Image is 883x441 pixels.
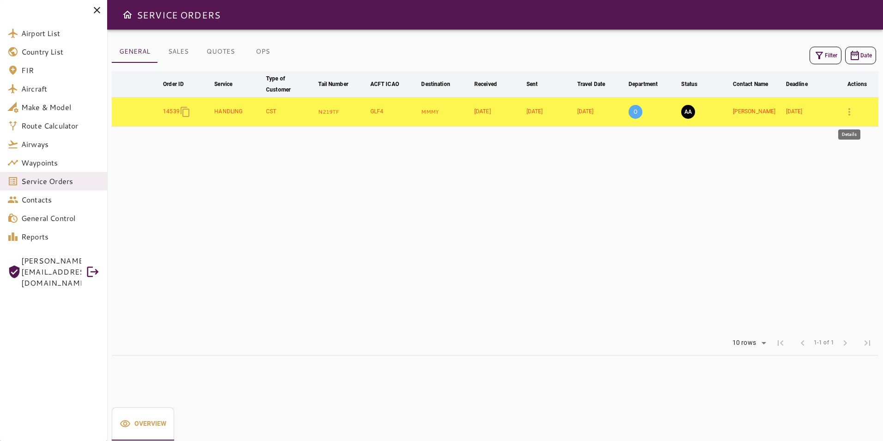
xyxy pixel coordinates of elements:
div: basic tabs example [112,407,174,441]
button: Date [845,47,876,64]
span: Reports [21,231,100,242]
div: Destination [421,79,450,90]
span: Make & Model [21,102,100,113]
button: AWAITING ASSIGNMENT [681,105,695,119]
span: ACFT ICAO [370,79,411,90]
span: Previous Page [792,332,814,354]
span: Next Page [834,332,856,354]
div: basic tabs example [112,41,284,63]
div: Travel Date [577,79,605,90]
button: Overview [112,407,174,441]
p: MMMY [421,108,470,116]
span: Deadline [786,79,820,90]
td: CST [264,98,316,127]
span: Service [214,79,244,90]
span: FIR [21,65,100,76]
td: HANDLING [212,98,264,127]
span: General Control [21,213,100,224]
div: 10 rows [726,336,769,350]
div: Deadline [786,79,808,90]
span: Contact Name [733,79,780,90]
td: [PERSON_NAME] [731,98,784,127]
span: Last Page [856,332,878,354]
span: Destination [421,79,462,90]
div: Service [214,79,232,90]
h6: SERVICE ORDERS [137,7,220,22]
div: Department [629,79,658,90]
span: Route Calculator [21,120,100,131]
span: Service Orders [21,176,100,187]
td: [DATE] [525,98,575,127]
span: Order ID [163,79,196,90]
div: Sent [526,79,538,90]
span: First Page [769,332,792,354]
div: Status [681,79,697,90]
div: 10 rows [730,339,758,347]
button: Filter [810,47,841,64]
span: Waypoints [21,157,100,168]
button: SALES [157,41,199,63]
div: ACFT ICAO [370,79,399,90]
td: [DATE] [575,98,627,127]
span: Contacts [21,194,100,205]
div: Type of Customer [266,73,302,95]
span: Travel Date [577,79,617,90]
span: 1-1 of 1 [814,338,834,348]
span: Airways [21,139,100,150]
button: OPS [242,41,284,63]
td: [DATE] [784,98,836,127]
div: Order ID [163,79,184,90]
p: 14539 [163,108,180,116]
span: Sent [526,79,550,90]
span: Airport List [21,28,100,39]
div: Received [474,79,497,90]
span: Received [474,79,509,90]
button: GENERAL [112,41,157,63]
button: QUOTES [199,41,242,63]
span: Status [681,79,709,90]
span: Country List [21,46,100,57]
td: [DATE] [472,98,525,127]
button: Open drawer [118,6,137,24]
p: O [629,105,642,119]
td: GLF4 [369,98,420,127]
span: Tail Number [318,79,360,90]
p: N219TF [318,108,366,116]
span: Aircraft [21,83,100,94]
span: Type of Customer [266,73,314,95]
span: [PERSON_NAME][EMAIL_ADDRESS][DOMAIN_NAME] [21,255,81,288]
div: Contact Name [733,79,768,90]
span: Department [629,79,670,90]
div: Tail Number [318,79,348,90]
